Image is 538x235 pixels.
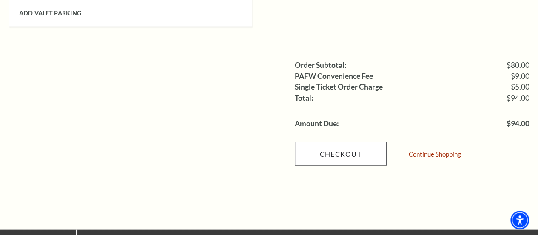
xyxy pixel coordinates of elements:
label: Total: [295,94,313,102]
div: Accessibility Menu [510,211,529,229]
span: $94.00 [507,119,529,127]
span: $9.00 [511,72,529,80]
span: Add Valet Parking [19,9,81,16]
label: Single Ticket Order Charge [295,83,383,90]
label: Amount Due: [295,119,339,127]
span: $94.00 [507,94,529,102]
span: $80.00 [507,61,529,69]
label: Order Subtotal: [295,61,347,69]
a: Continue Shopping [409,151,461,157]
a: Checkout [295,142,387,165]
label: PAFW Convenience Fee [295,72,373,80]
span: $5.00 [511,83,529,90]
